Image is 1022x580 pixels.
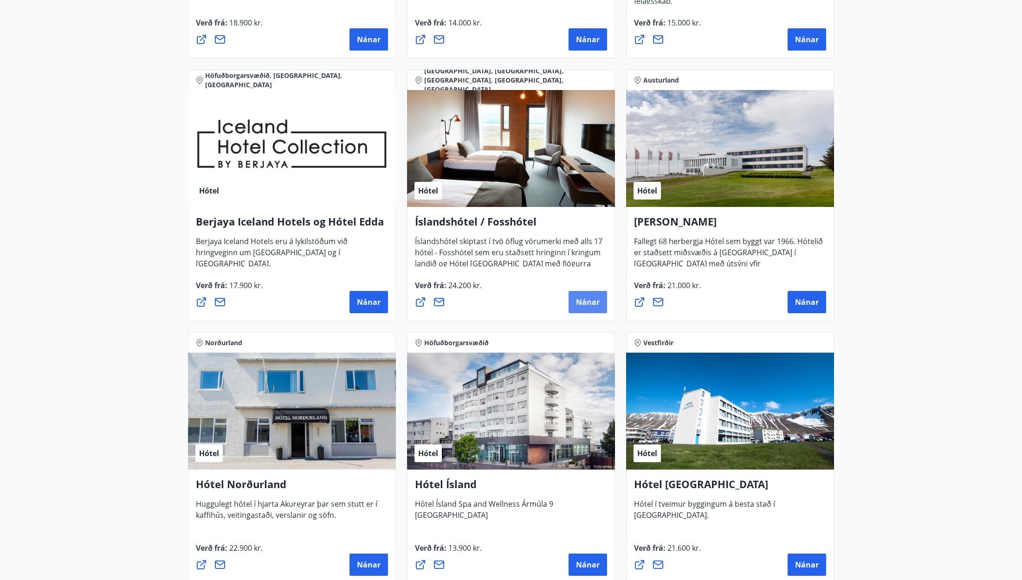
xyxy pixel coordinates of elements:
[227,543,263,553] span: 22.900 kr.
[415,236,602,287] span: Íslandshótel skiptast í tvö öflug vörumerki með alls 17 hótel - Fosshótel sem eru staðsett hringi...
[634,499,775,528] span: Hótel í tveimur byggingum á besta stað í [GEOGRAPHIC_DATA].
[666,543,701,553] span: 21.600 kr.
[634,18,701,35] span: Verð frá :
[634,280,701,298] span: Verð frá :
[418,448,438,458] span: Hótel
[424,66,607,94] span: [GEOGRAPHIC_DATA], [GEOGRAPHIC_DATA], [GEOGRAPHIC_DATA], [GEOGRAPHIC_DATA], [GEOGRAPHIC_DATA]
[446,543,482,553] span: 13.900 kr.
[634,543,701,561] span: Verð frá :
[199,448,219,458] span: Hótel
[357,34,381,45] span: Nánar
[637,186,657,196] span: Hótel
[349,291,388,313] button: Nánar
[415,280,482,298] span: Verð frá :
[637,448,657,458] span: Hótel
[196,18,263,35] span: Verð frá :
[196,499,377,528] span: Huggulegt hótel í hjarta Akureyrar þar sem stutt er í kaffihús, veitingastaði, verslanir og söfn.
[569,28,607,51] button: Nánar
[196,280,263,298] span: Verð frá :
[788,291,826,313] button: Nánar
[196,236,348,276] span: Berjaya Iceland Hotels eru á lykilstöðum við hringveginn um [GEOGRAPHIC_DATA] og í [GEOGRAPHIC_DA...
[576,34,600,45] span: Nánar
[415,18,482,35] span: Verð frá :
[418,186,438,196] span: Hótel
[643,76,679,85] span: Austurland
[357,560,381,570] span: Nánar
[196,214,388,236] h4: Berjaya Iceland Hotels og Hótel Edda
[446,18,482,28] span: 14.000 kr.
[424,338,489,348] span: Höfuðborgarsvæðið
[666,18,701,28] span: 15.000 kr.
[415,214,607,236] h4: Íslandshótel / Fosshótel
[199,186,219,196] span: Hótel
[205,338,242,348] span: Norðurland
[357,297,381,307] span: Nánar
[349,554,388,576] button: Nánar
[666,280,701,290] span: 21.000 kr.
[788,28,826,51] button: Nánar
[569,554,607,576] button: Nánar
[227,280,263,290] span: 17.900 kr.
[227,18,263,28] span: 18.900 kr.
[576,297,600,307] span: Nánar
[196,543,263,561] span: Verð frá :
[795,560,819,570] span: Nánar
[643,338,673,348] span: Vestfirðir
[415,477,607,498] h4: Hótel Ísland
[795,297,819,307] span: Nánar
[634,477,826,498] h4: Hótel [GEOGRAPHIC_DATA]
[576,560,600,570] span: Nánar
[795,34,819,45] span: Nánar
[446,280,482,290] span: 24.200 kr.
[788,554,826,576] button: Nánar
[634,236,823,287] span: Fallegt 68 herbergja Hótel sem byggt var 1966. Hótelið er staðsett miðsvæðis á [GEOGRAPHIC_DATA] ...
[415,543,482,561] span: Verð frá :
[569,291,607,313] button: Nánar
[415,499,553,528] span: Hótel Ísland Spa and Wellness Ármúla 9 [GEOGRAPHIC_DATA]
[349,28,388,51] button: Nánar
[205,71,388,90] span: Höfuðborgarsvæðið, [GEOGRAPHIC_DATA], [GEOGRAPHIC_DATA]
[196,477,388,498] h4: Hótel Norðurland
[634,214,826,236] h4: [PERSON_NAME]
